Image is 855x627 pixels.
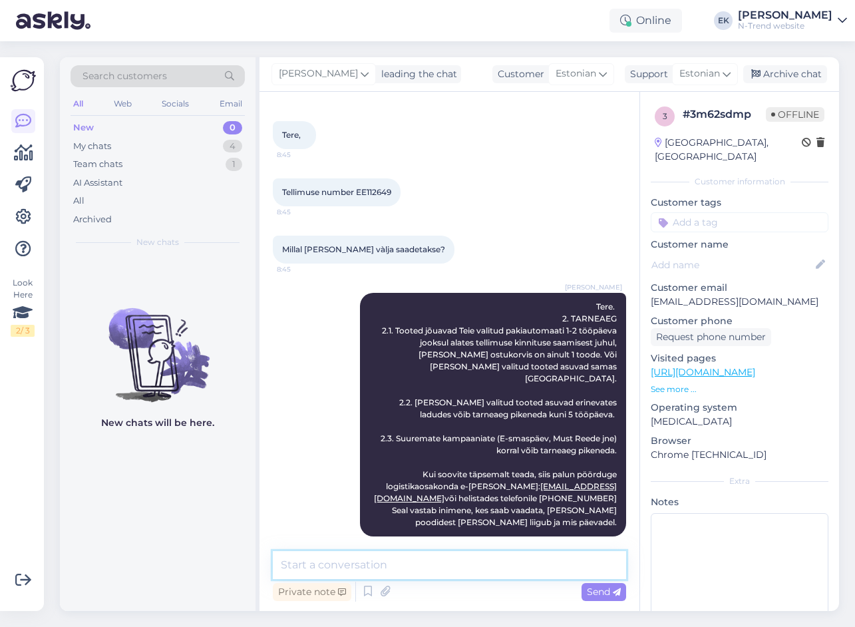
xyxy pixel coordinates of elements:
input: Add a tag [651,212,828,232]
div: Extra [651,475,828,487]
span: 8:45 [277,264,327,274]
a: [URL][DOMAIN_NAME] [651,366,755,378]
p: Chrome [TECHNICAL_ID] [651,448,828,462]
div: New [73,121,94,134]
div: 1 [226,158,242,171]
p: Operating system [651,401,828,415]
span: Millal [PERSON_NAME] vàlja saadetakse? [282,244,445,254]
div: [PERSON_NAME] [738,10,832,21]
p: [MEDICAL_DATA] [651,415,828,429]
div: Socials [159,95,192,112]
span: Tere. 2. TARNEAEG 2.1. Tooted jõuavad Teie valitud pakiautomaati 1-2 tööpäeva jooksul alates tell... [374,302,619,527]
div: 4 [223,140,242,153]
span: New chats [136,236,179,248]
p: Customer phone [651,314,828,328]
img: No chats [60,284,256,404]
div: Customer information [651,176,828,188]
p: Customer name [651,238,828,252]
span: Send [587,586,621,598]
div: All [71,95,86,112]
span: 8:45 [277,207,327,217]
p: Notes [651,495,828,509]
div: [GEOGRAPHIC_DATA], [GEOGRAPHIC_DATA] [655,136,802,164]
span: Tellimuse number EE112649 [282,187,391,197]
p: Browser [651,434,828,448]
div: Archive chat [743,65,827,83]
div: AI Assistant [73,176,122,190]
p: Customer tags [651,196,828,210]
div: Customer [492,67,544,81]
a: [PERSON_NAME]N-Trend website [738,10,847,31]
span: [PERSON_NAME] [565,282,622,292]
div: My chats [73,140,111,153]
p: Visited pages [651,351,828,365]
div: Private note [273,583,351,601]
span: Offline [766,107,824,122]
div: Email [217,95,245,112]
div: 2 / 3 [11,325,35,337]
p: New chats will be here. [101,416,214,430]
div: leading the chat [376,67,457,81]
span: 9:03 [572,537,622,547]
span: Estonian [679,67,720,81]
span: Tere, [282,130,301,140]
div: EK [714,11,733,30]
span: Search customers [83,69,167,83]
p: See more ... [651,383,828,395]
span: Estonian [556,67,596,81]
div: Team chats [73,158,122,171]
div: Request phone number [651,328,771,346]
input: Add name [651,258,813,272]
div: Archived [73,213,112,226]
img: Askly Logo [11,68,36,93]
p: Customer email [651,281,828,295]
div: 0 [223,121,242,134]
div: Support [625,67,668,81]
div: # 3m62sdmp [683,106,766,122]
div: Look Here [11,277,35,337]
div: All [73,194,85,208]
div: N-Trend website [738,21,832,31]
p: [EMAIL_ADDRESS][DOMAIN_NAME] [651,295,828,309]
span: 3 [663,111,667,121]
span: 8:45 [277,150,327,160]
div: Online [609,9,682,33]
span: [PERSON_NAME] [279,67,358,81]
div: Web [111,95,134,112]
